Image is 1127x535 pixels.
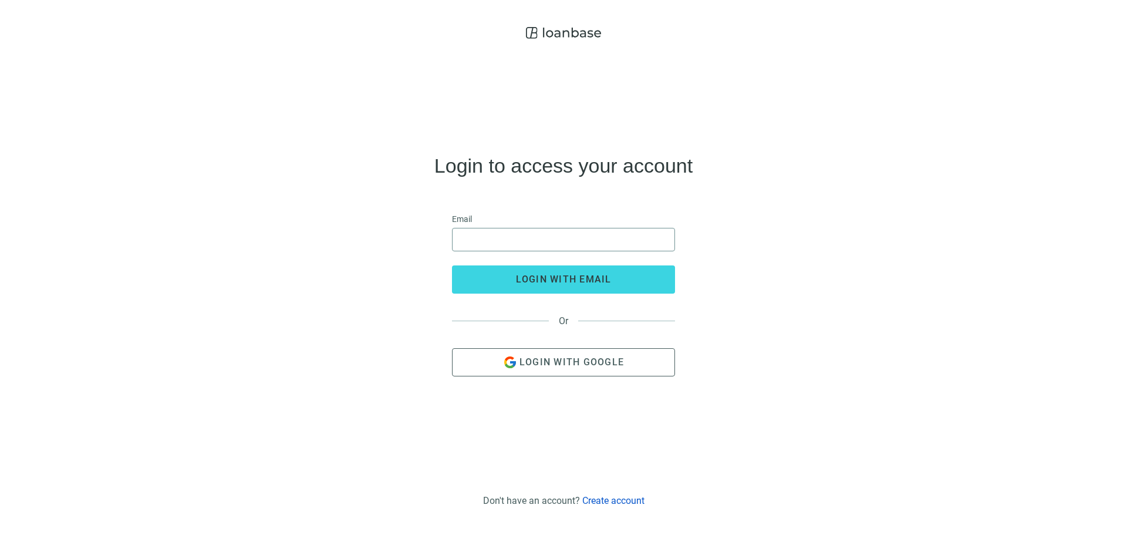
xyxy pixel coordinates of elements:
[483,495,645,506] div: Don't have an account?
[582,495,645,506] a: Create account
[519,356,624,368] span: Login with Google
[516,274,612,285] span: login with email
[452,213,472,226] span: Email
[452,348,675,376] button: Login with Google
[452,265,675,294] button: login with email
[434,156,693,175] h4: Login to access your account
[549,315,578,327] span: Or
